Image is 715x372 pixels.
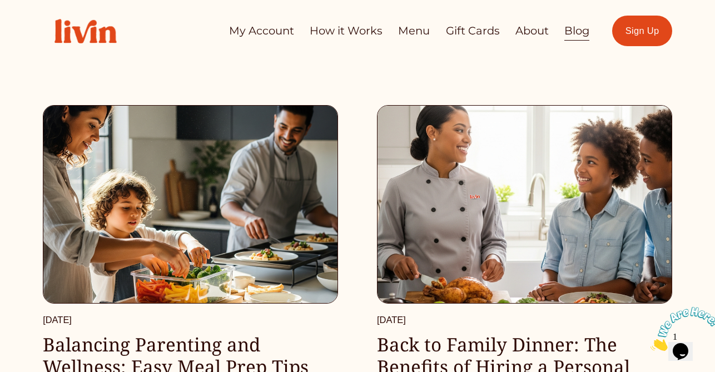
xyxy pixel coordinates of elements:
[4,4,73,48] img: Chat attention grabber
[377,315,406,326] time: [DATE]
[612,16,672,46] a: Sign Up
[42,105,339,304] img: Balancing Parenting and Wellness: Easy Meal Prep Tips for Busy Moms
[43,315,72,326] time: [DATE]
[515,20,549,42] a: About
[4,4,9,14] span: 1
[446,20,500,42] a: Gift Cards
[398,20,430,42] a: Menu
[310,20,383,42] a: How it Works
[229,20,294,42] a: My Account
[376,105,673,304] img: Back to Family Dinner: The Benefits of Hiring a Personal Chef for Healthy Meal Prep
[564,20,589,42] a: Blog
[43,7,128,55] img: Livin
[646,302,715,355] iframe: chat widget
